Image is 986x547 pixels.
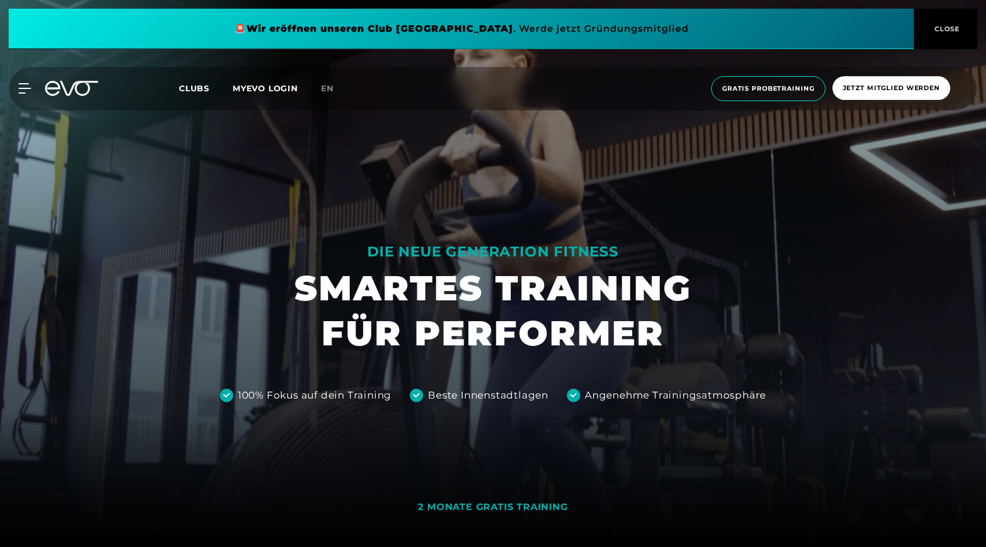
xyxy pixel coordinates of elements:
[233,83,298,94] a: MYEVO LOGIN
[238,388,391,403] div: 100% Fokus auf dein Training
[294,266,692,356] h1: SMARTES TRAINING FÜR PERFORMER
[418,501,567,513] div: 2 MONATE GRATIS TRAINING
[179,83,210,94] span: Clubs
[932,24,960,34] span: CLOSE
[843,83,940,93] span: Jetzt Mitglied werden
[179,83,233,94] a: Clubs
[294,243,692,261] div: DIE NEUE GENERATION FITNESS
[321,83,334,94] span: en
[722,84,815,94] span: Gratis Probetraining
[708,76,829,101] a: Gratis Probetraining
[914,9,977,49] button: CLOSE
[428,388,548,403] div: Beste Innenstadtlagen
[585,388,766,403] div: Angenehme Trainingsatmosphäre
[321,82,348,95] a: en
[829,76,954,101] a: Jetzt Mitglied werden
